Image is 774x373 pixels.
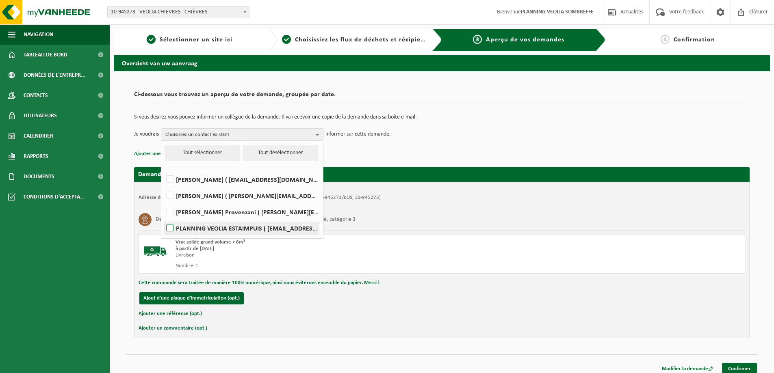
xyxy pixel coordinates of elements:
p: Je voudrais [134,128,159,140]
button: Ajouter un commentaire (opt.) [139,323,207,334]
img: BL-SO-LV.png [143,239,167,263]
strong: Demande pour [DATE] [138,171,199,178]
strong: à partir de [DATE] [176,246,214,251]
button: Cette commande sera traitée de manière 100% numérique, ainsi nous éviterons ensemble du papier. M... [139,278,379,288]
button: Choisissez un contact existant [161,128,323,140]
span: Aperçu de vos demandes [486,37,564,43]
div: Livraison [176,252,475,259]
span: 3 [473,35,482,44]
a: 2Choisissiez les flux de déchets et récipients [282,35,426,45]
button: Ajout d'une plaque d'immatriculation (opt.) [139,292,244,304]
span: Calendrier [24,126,53,146]
span: Tableau de bord [24,45,67,65]
span: Confirmation [674,37,715,43]
span: 4 [661,35,670,44]
strong: Adresse de placement: [139,195,190,200]
label: [PERSON_NAME] ( [PERSON_NAME][EMAIL_ADDRESS][DOMAIN_NAME] ) [165,190,319,202]
span: Vrac solide grand volume > 6m³ [176,239,245,245]
label: [PERSON_NAME] Provenzani ( [PERSON_NAME][EMAIL_ADDRESS][DOMAIN_NAME] ) [165,206,319,218]
span: Sélectionner un site ici [160,37,232,43]
span: Conditions d'accepta... [24,187,85,207]
label: PLANNING VEOLIA ESTAIMPUIS ( [EMAIL_ADDRESS][DOMAIN_NAME] ) [165,222,319,234]
span: Utilisateurs [24,106,57,126]
span: Données de l'entrepr... [24,65,86,85]
button: Ajouter une référence (opt.) [134,149,197,159]
p: Si vous désirez vous pouvez informer un collègue de la demande. Il va recevoir une copie de la de... [134,114,750,120]
strong: PLANNING VEOLIA SOMBREFFE [521,9,594,15]
button: Tout sélectionner [165,145,240,161]
p: informer sur cette demande. [325,128,391,140]
button: Ajouter une référence (opt.) [139,308,202,319]
span: Choisissez un contact existant [165,129,312,141]
span: Navigation [24,24,53,45]
span: 10-945273 - VEOLIA CHIEVRES - CHIÈVRES [107,6,249,18]
a: 1Sélectionner un site ici [118,35,262,45]
span: Choisissiez les flux de déchets et récipients [295,37,430,43]
span: Contacts [24,85,48,106]
span: 1 [147,35,156,44]
button: Tout désélectionner [243,145,318,161]
span: 2 [282,35,291,44]
span: Rapports [24,146,48,166]
span: Documents [24,166,54,187]
h3: Déchet alimentaire, contenant des produits d'origine animale, non emballé, catégorie 3 [156,213,356,226]
span: 10-945273 - VEOLIA CHIEVRES - CHIÈVRES [108,6,249,18]
div: Nombre: 1 [176,263,475,269]
label: [PERSON_NAME] ( [EMAIL_ADDRESS][DOMAIN_NAME] ) [165,173,319,185]
h2: Ci-dessous vous trouvez un aperçu de votre demande, groupée par date. [134,91,750,102]
h2: Overzicht van uw aanvraag [114,55,770,71]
